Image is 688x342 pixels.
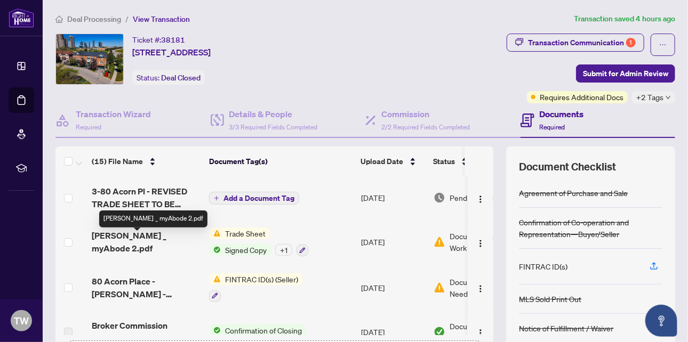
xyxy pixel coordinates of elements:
[476,329,485,337] img: Logo
[645,305,677,337] button: Open asap
[132,34,185,46] div: Ticket #:
[357,265,429,311] td: [DATE]
[472,189,489,206] button: Logo
[381,123,470,131] span: 2/2 Required Fields Completed
[519,187,628,199] div: Agreement of Purchase and Sale
[576,64,675,83] button: Submit for Admin Review
[636,91,663,103] span: +2 Tags
[519,216,662,240] div: Confirmation of Co-operation and Representation—Buyer/Seller
[356,146,429,176] th: Upload Date
[540,123,565,131] span: Required
[223,194,294,202] span: Add a Document Tag
[519,322,613,334] div: Notice of Fulfillment / Waiver
[472,323,489,340] button: Logo
[92,185,201,210] span: 3-80 Acorn Pl - REVISED TRADE SHEET TO BE REVIEWED.pdf
[357,219,429,265] td: [DATE]
[229,123,318,131] span: 3/3 Required Fields Completed
[433,156,455,167] span: Status
[9,8,34,28] img: logo
[626,38,636,47] div: 1
[67,14,121,24] span: Deal Processing
[133,14,190,24] span: View Transaction
[381,108,470,120] h4: Commission
[574,13,675,25] article: Transaction saved 4 hours ago
[221,244,271,256] span: Signed Copy
[434,326,445,338] img: Document Status
[429,146,519,176] th: Status
[434,282,445,294] img: Document Status
[14,313,29,328] span: TW
[450,276,505,299] span: Document Needs Work
[209,192,299,205] button: Add a Document Tag
[221,324,306,336] span: Confirmation of Closing
[125,13,129,25] li: /
[472,279,489,296] button: Logo
[357,176,429,219] td: [DATE]
[476,239,485,248] img: Logo
[209,273,221,285] img: Status Icon
[132,70,205,85] div: Status:
[659,41,667,48] span: ellipsis
[209,227,308,256] button: Status IconTrade SheetStatus IconSigned Copy+1
[92,275,201,300] span: 80 Acorn Place - [PERSON_NAME] - FINTRAC 1.pdf
[209,324,306,336] button: Status IconConfirmation of Closing
[229,108,318,120] h4: Details & People
[507,34,644,52] button: Transaction Communication1
[275,244,292,256] div: + 1
[209,227,221,239] img: Status Icon
[99,210,207,227] div: [PERSON_NAME] _ myAbode 2.pdf
[87,146,205,176] th: (15) File Name
[221,273,302,285] span: FINTRAC ID(s) (Seller)
[540,91,623,103] span: Requires Additional Docs
[205,146,356,176] th: Document Tag(s)
[92,156,143,167] span: (15) File Name
[528,34,636,51] div: Transaction Communication
[476,195,485,203] img: Logo
[76,108,151,120] h4: Transaction Wizard
[214,196,219,201] span: plus
[450,230,516,254] span: Document Needs Work
[161,35,185,45] span: 38181
[209,273,302,302] button: Status IconFINTRAC ID(s) (Seller)
[221,227,270,239] span: Trade Sheet
[472,233,489,250] button: Logo
[76,123,101,131] span: Required
[583,65,668,82] span: Submit for Admin Review
[56,34,123,84] img: IMG-W12183542_1.jpg
[132,46,211,59] span: [STREET_ADDRESS]
[540,108,584,120] h4: Documents
[519,293,581,305] div: MLS Sold Print Out
[476,284,485,293] img: Logo
[161,73,201,83] span: Deal Closed
[92,229,201,255] span: [PERSON_NAME] _ myAbode 2.pdf
[434,192,445,203] img: Document Status
[450,192,503,203] span: Pending Review
[361,156,403,167] span: Upload Date
[209,244,221,256] img: Status Icon
[666,95,671,100] span: down
[519,159,616,174] span: Document Checklist
[209,191,299,205] button: Add a Document Tag
[55,15,63,23] span: home
[434,236,445,248] img: Document Status
[519,260,567,272] div: FINTRAC ID(s)
[209,324,221,336] img: Status Icon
